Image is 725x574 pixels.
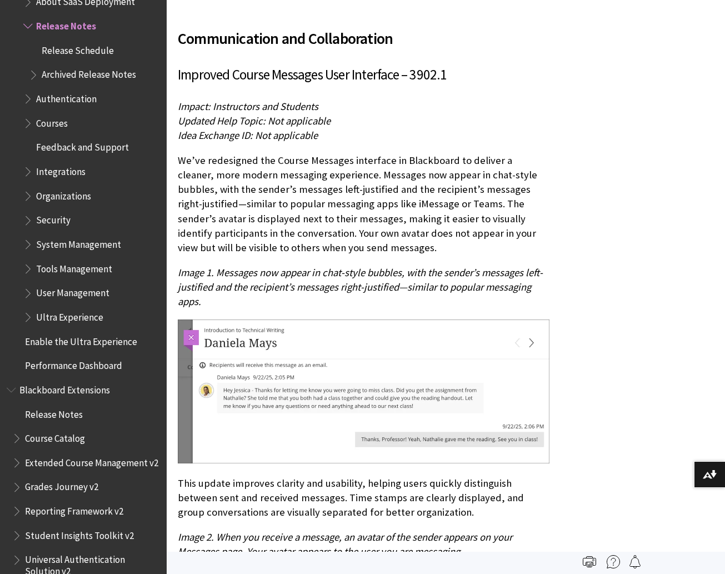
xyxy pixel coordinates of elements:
[178,153,549,255] p: We’ve redesigned the Course Messages interface in Blackboard to deliver a cleaner, more modern me...
[25,429,85,444] span: Course Catalog
[36,284,109,299] span: User Management
[178,129,318,142] span: Idea Exchange ID: Not applicable
[36,162,86,177] span: Integrations
[36,211,71,226] span: Security
[42,41,114,56] span: Release Schedule
[178,66,447,83] span: Improved Course Messages User Interface – 3902.1
[25,332,137,347] span: Enable the Ultra Experience
[36,187,91,202] span: Organizations
[25,478,98,493] span: Grades Journey v2
[607,555,620,568] img: More help
[19,381,110,396] span: Blackboard Extensions
[583,555,596,568] img: Print
[36,17,96,32] span: Release Notes
[178,531,512,558] span: Image 2. When you receive a message, an avatar of the sender appears on your Messages page. Your ...
[178,266,543,308] span: Image 1. Messages now appear in chat-style bubbles, with the sender’s messages left-justified and...
[25,405,83,420] span: Release Notes
[178,114,331,127] span: Updated Help Topic: Not applicable
[36,114,68,129] span: Courses
[25,453,158,468] span: Extended Course Management v2
[36,138,129,153] span: Feedback and Support
[25,502,123,517] span: Reporting Framework v2
[36,259,112,274] span: Tools Management
[36,308,103,323] span: Ultra Experience
[36,89,97,104] span: Authentication
[628,555,642,568] img: Follow this page
[178,100,318,113] span: Impact: Instructors and Students
[36,235,121,250] span: System Management
[178,320,549,463] img: Course Messages page with an instructor messaging a student with a question. The student has sent...
[178,476,549,520] p: This update improves clarity and usability, helping users quickly distinguish between sent and re...
[25,356,122,371] span: Performance Dashboard
[25,526,134,541] span: Student Insights Toolkit v2
[178,13,549,50] h2: Communication and Collaboration
[42,66,136,81] span: Archived Release Notes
